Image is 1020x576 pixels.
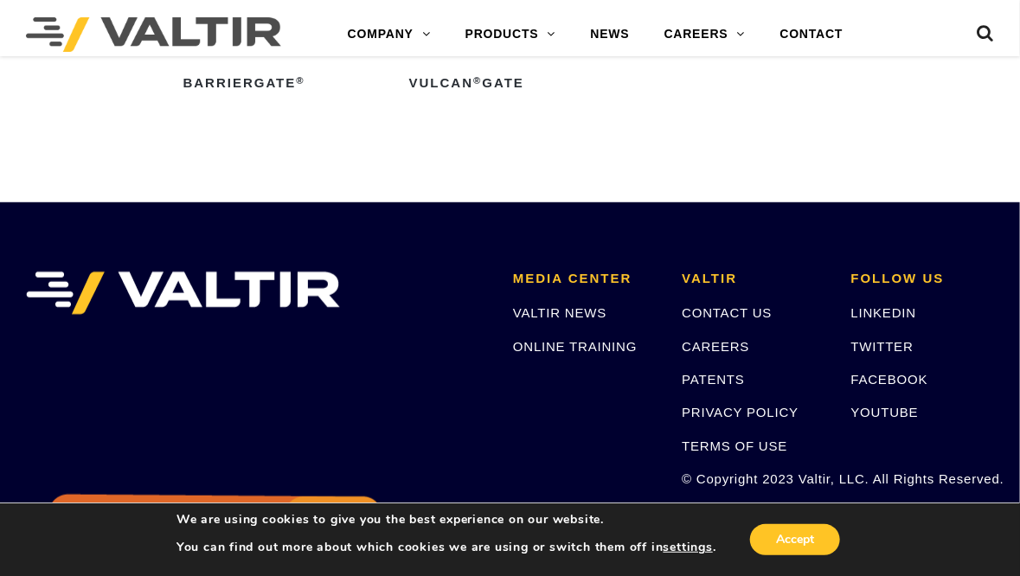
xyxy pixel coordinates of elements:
h2: Vulcan Gate [409,69,610,97]
p: © Copyright 2023 Valtir, LLC. All Rights Reserved. [682,469,824,489]
a: LINKEDIN [851,305,917,320]
a: VALTIR NEWS [513,305,606,320]
a: CONTACT [763,17,861,52]
a: PATENTS [682,372,745,387]
img: Valtir [26,17,281,52]
sup: ® [473,75,482,86]
a: TERMS OF USE [682,438,787,453]
a: COMPANY [330,17,448,52]
a: CONTACT US [682,305,772,320]
a: CAREERS [682,339,749,354]
h2: FOLLOW US [851,272,994,286]
p: We are using cookies to give you the best experience on our website. [176,512,716,528]
a: CAREERS [647,17,763,52]
h2: BarrierGate [183,69,384,97]
a: PRIVACY POLICY [682,405,799,419]
h2: VALTIR [682,272,824,286]
a: FACEBOOK [851,372,928,387]
button: settings [664,540,713,555]
img: VALTIR [26,272,340,315]
a: PRODUCTS [448,17,574,52]
sup: ® [296,75,305,86]
button: Accept [750,524,840,555]
a: YOUTUBE [851,405,919,419]
a: ONLINE TRAINING [513,339,637,354]
a: NEWS [573,17,646,52]
p: You can find out more about which cookies we are using or switch them off in . [176,540,716,555]
h2: MEDIA CENTER [513,272,656,286]
a: TWITTER [851,339,914,354]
